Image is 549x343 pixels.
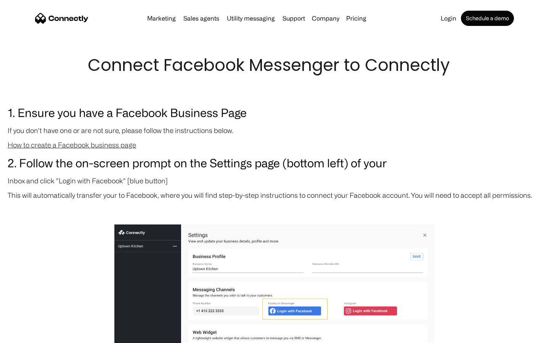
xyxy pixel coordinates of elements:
ul: Language list [15,330,46,340]
a: Support [279,15,308,21]
a: Schedule a demo [461,11,514,26]
a: Login [438,15,459,21]
p: ‍ [8,204,541,215]
a: Sales agents [180,15,222,21]
h3: 1. Ensure you have a Facebook Business Page [8,104,541,121]
aside: Language selected: English [8,330,46,340]
div: Company [312,13,339,24]
a: Utility messaging [224,15,278,21]
p: If you don't have one or are not sure, please follow the instructions below. [8,125,541,136]
h1: Connect Facebook Messenger to Connectly [88,53,461,77]
p: This will automatically transfer your to Facebook, where you will find step-by-step instructions ... [8,190,541,200]
a: Marketing [144,15,179,21]
a: Pricing [343,15,369,21]
a: How to create a Facebook business page [8,141,136,149]
h3: 2. Follow the on-screen prompt on the Settings page (bottom left) of your [8,154,541,171]
p: Inbox and click "Login with Facebook" [blue button] [8,175,541,186]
